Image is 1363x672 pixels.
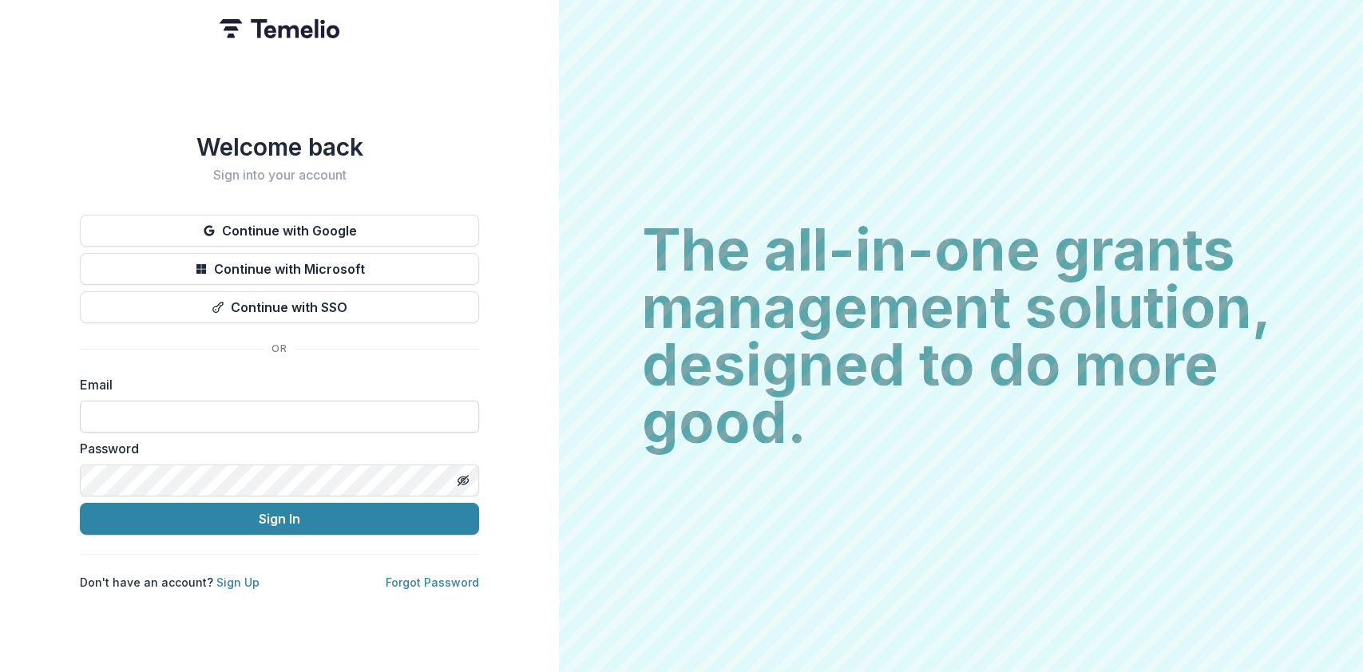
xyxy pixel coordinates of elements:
[80,375,470,394] label: Email
[216,575,260,589] a: Sign Up
[80,132,479,161] h1: Welcome back
[450,468,476,493] button: Toggle password visibility
[80,574,260,591] p: Don't have an account?
[80,439,470,458] label: Password
[220,19,339,38] img: Temelio
[80,253,479,285] button: Continue with Microsoft
[80,291,479,323] button: Continue with SSO
[80,168,479,183] h2: Sign into your account
[386,575,479,589] a: Forgot Password
[80,503,479,535] button: Sign In
[80,215,479,247] button: Continue with Google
